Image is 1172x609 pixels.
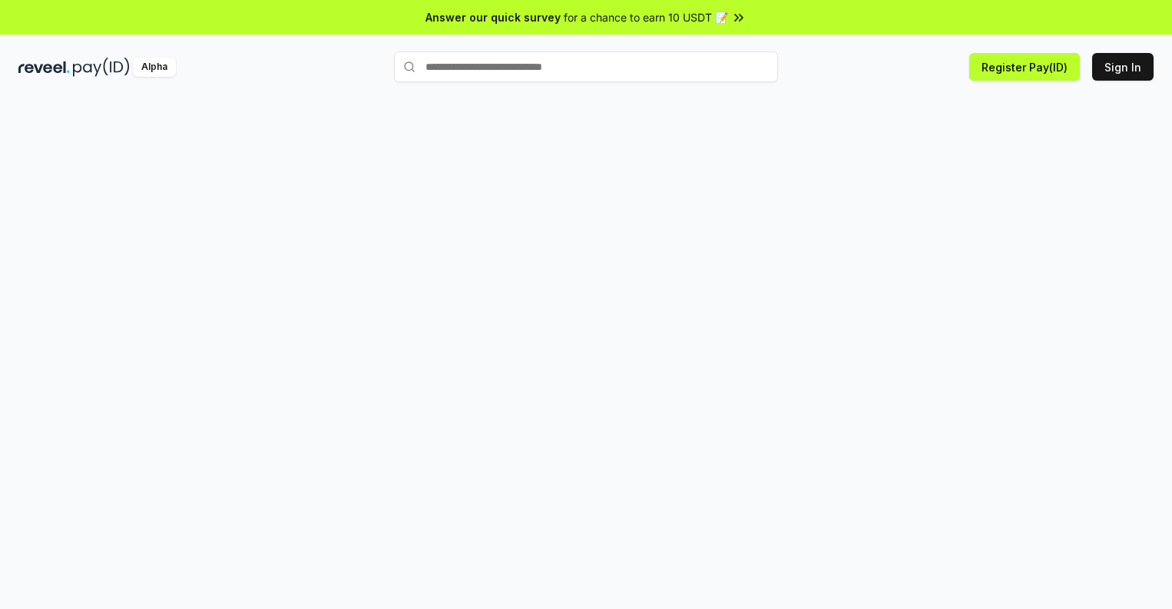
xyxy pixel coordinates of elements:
[564,9,728,25] span: for a chance to earn 10 USDT 📝
[18,58,70,77] img: reveel_dark
[969,53,1080,81] button: Register Pay(ID)
[1092,53,1154,81] button: Sign In
[73,58,130,77] img: pay_id
[425,9,561,25] span: Answer our quick survey
[133,58,176,77] div: Alpha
